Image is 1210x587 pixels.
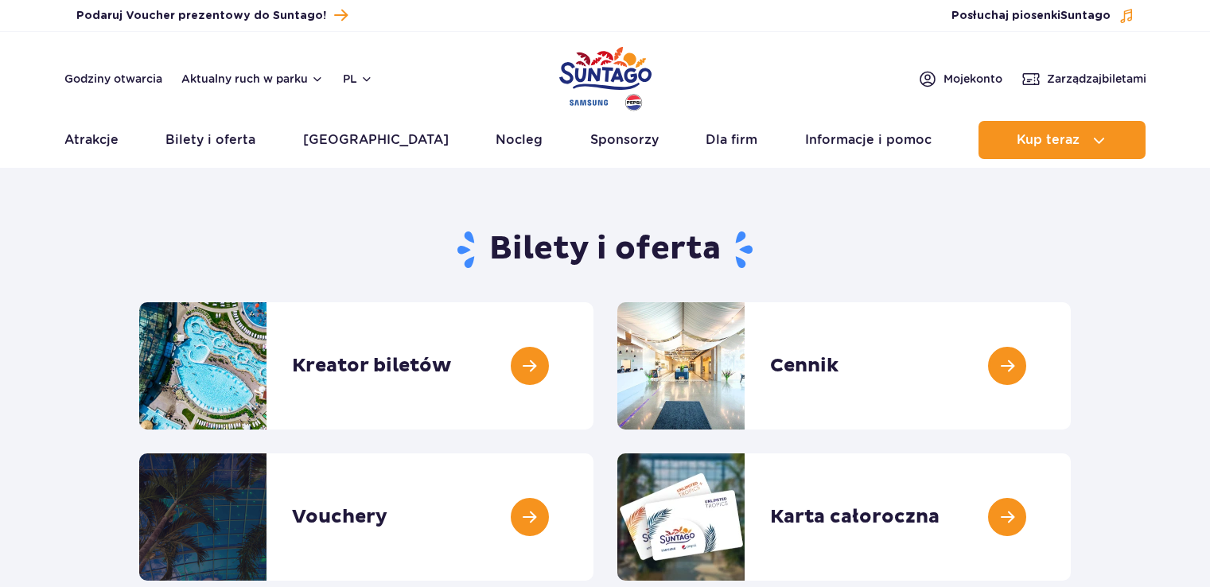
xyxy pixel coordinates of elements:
span: Suntago [1060,10,1111,21]
a: Atrakcje [64,121,119,159]
a: Informacje i pomoc [805,121,932,159]
a: [GEOGRAPHIC_DATA] [303,121,449,159]
button: pl [343,71,373,87]
a: Mojekonto [918,69,1002,88]
a: Podaruj Voucher prezentowy do Suntago! [76,5,348,26]
span: Kup teraz [1017,133,1080,147]
span: Podaruj Voucher prezentowy do Suntago! [76,8,326,24]
button: Aktualny ruch w parku [181,72,324,85]
button: Posłuchaj piosenkiSuntago [951,8,1134,24]
span: Posłuchaj piosenki [951,8,1111,24]
a: Dla firm [706,121,757,159]
a: Sponsorzy [590,121,659,159]
h1: Bilety i oferta [139,229,1071,270]
a: Park of Poland [559,40,652,113]
span: Zarządzaj biletami [1047,71,1146,87]
a: Bilety i oferta [165,121,255,159]
a: Godziny otwarcia [64,71,162,87]
span: Moje konto [943,71,1002,87]
a: Nocleg [496,121,543,159]
a: Zarządzajbiletami [1021,69,1146,88]
button: Kup teraz [979,121,1146,159]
